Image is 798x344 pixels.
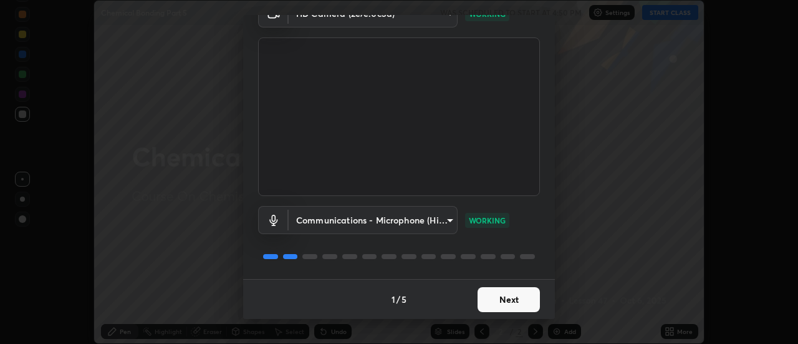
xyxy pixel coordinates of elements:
p: WORKING [469,215,506,226]
h4: 1 [392,293,395,306]
div: HD Camera (2e7e:0c3d) [289,206,458,234]
h4: / [397,293,400,306]
h4: 5 [401,293,406,306]
button: Next [478,287,540,312]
